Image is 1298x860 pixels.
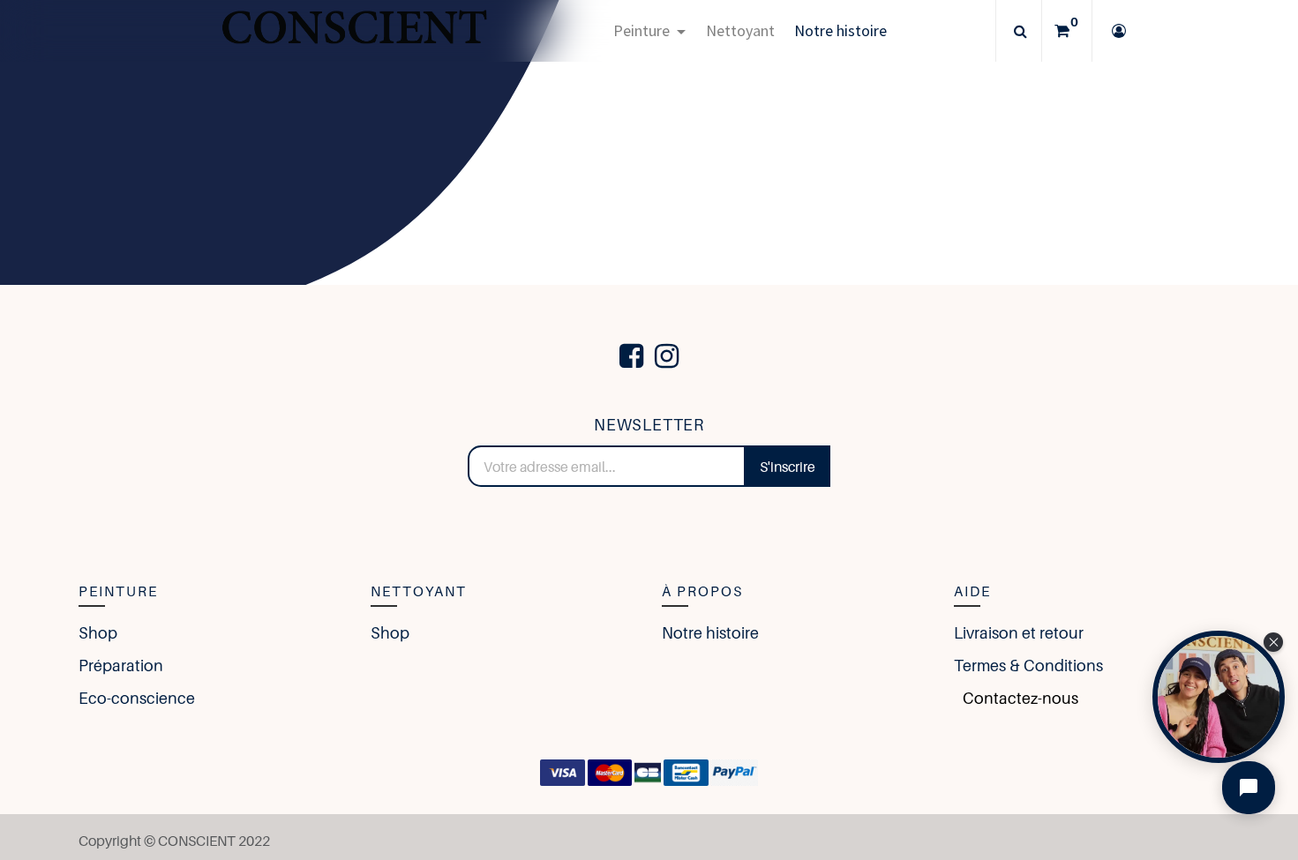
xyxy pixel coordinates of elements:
[371,580,636,603] h5: Nettoyant
[540,759,585,786] img: VISA
[79,832,270,849] span: Copyright © CONSCIENT 2022
[954,580,1219,603] h5: Aide
[79,654,163,677] a: Préparation
[79,621,117,645] a: Shop
[954,686,1078,710] a: Contactez-nous
[79,580,344,603] h5: Peinture
[1264,632,1283,652] div: Close Tolstoy widget
[1152,631,1285,763] div: Tolstoy bubble widget
[468,445,746,488] input: Votre adresse email...
[745,445,830,488] a: S'inscrire
[662,621,759,645] a: Notre histoire
[1152,631,1285,763] div: Open Tolstoy widget
[954,654,1103,677] a: Termes & Conditions
[634,759,661,786] img: CB
[1207,746,1290,829] iframe: Tidio Chat
[588,759,633,786] img: MasterCard
[468,413,830,438] h5: NEWSLETTER
[613,20,670,41] span: Peinture
[371,621,409,645] a: Shop
[1152,631,1285,763] div: Open Tolstoy
[706,20,775,41] span: Nettoyant
[664,759,709,786] img: Bancontact
[794,20,887,41] span: Notre histoire
[954,621,1084,645] a: Livraison et retour
[711,759,758,786] img: paypal
[662,580,927,603] h5: à Propos
[79,686,195,710] a: Eco-conscience
[1066,13,1083,31] sup: 0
